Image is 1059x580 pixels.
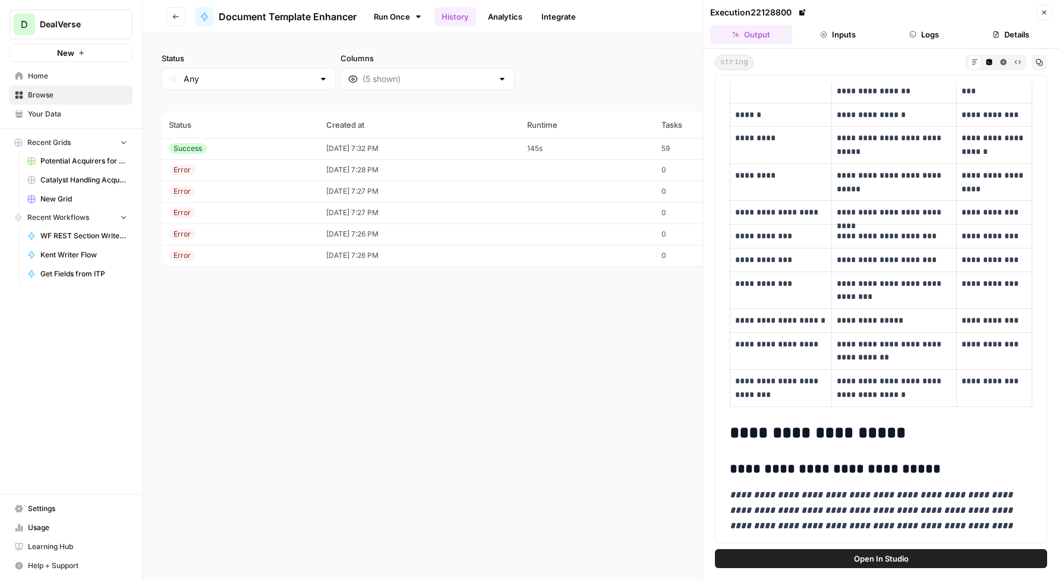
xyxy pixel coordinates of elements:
[319,159,520,181] td: [DATE] 7:28 PM
[710,7,808,18] div: Execution 22128800
[10,86,133,105] a: Browse
[21,17,28,31] span: D
[22,245,133,264] a: Kent Writer Flow
[884,25,966,44] button: Logs
[534,7,583,26] a: Integrate
[520,112,654,138] th: Runtime
[169,186,196,197] div: Error
[10,537,133,556] a: Learning Hub
[28,109,127,119] span: Your Data
[654,202,760,223] td: 0
[10,134,133,152] button: Recent Grids
[481,7,529,26] a: Analytics
[162,52,336,64] label: Status
[363,73,493,85] input: (5 shown)
[28,541,127,552] span: Learning Hub
[654,159,760,181] td: 0
[40,231,127,241] span: WF REST Section Writer with Agent V2
[10,499,133,518] a: Settings
[162,112,319,138] th: Status
[184,73,314,85] input: Any
[57,47,74,59] span: New
[970,25,1052,44] button: Details
[195,7,357,26] a: Document Template Enhancer
[169,207,196,218] div: Error
[22,190,133,209] a: New Grid
[319,181,520,202] td: [DATE] 7:27 PM
[366,7,430,27] a: Run Once
[40,269,127,279] span: Get Fields from ITP
[10,209,133,226] button: Recent Workflows
[28,71,127,81] span: Home
[169,143,207,154] div: Success
[10,105,133,124] a: Your Data
[10,556,133,575] button: Help + Support
[27,212,89,223] span: Recent Workflows
[40,156,127,166] span: Potential Acquirers for Deep Instinct
[10,518,133,537] a: Usage
[10,67,133,86] a: Home
[169,229,196,239] div: Error
[797,25,879,44] button: Inputs
[654,112,760,138] th: Tasks
[40,194,127,204] span: New Grid
[319,138,520,159] td: [DATE] 7:32 PM
[219,10,357,24] span: Document Template Enhancer
[854,553,909,565] span: Open In Studio
[654,245,760,266] td: 0
[40,250,127,260] span: Kent Writer Flow
[710,25,792,44] button: Output
[319,245,520,266] td: [DATE] 7:26 PM
[715,55,754,70] span: string
[22,226,133,245] a: WF REST Section Writer with Agent V2
[341,52,515,64] label: Columns
[22,152,133,171] a: Potential Acquirers for Deep Instinct
[319,112,520,138] th: Created at
[22,171,133,190] a: Catalyst Handling Acquisitions
[10,44,133,62] button: New
[28,560,127,571] span: Help + Support
[28,503,127,514] span: Settings
[10,10,133,39] button: Workspace: DealVerse
[715,549,1047,568] button: Open In Studio
[40,175,127,185] span: Catalyst Handling Acquisitions
[654,223,760,245] td: 0
[654,181,760,202] td: 0
[654,138,760,159] td: 59
[434,7,476,26] a: History
[27,137,71,148] span: Recent Grids
[22,264,133,283] a: Get Fields from ITP
[169,250,196,261] div: Error
[40,18,112,30] span: DealVerse
[520,138,654,159] td: 145s
[28,522,127,533] span: Usage
[319,202,520,223] td: [DATE] 7:27 PM
[169,165,196,175] div: Error
[162,90,1040,112] span: (6 records)
[319,223,520,245] td: [DATE] 7:26 PM
[28,90,127,100] span: Browse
